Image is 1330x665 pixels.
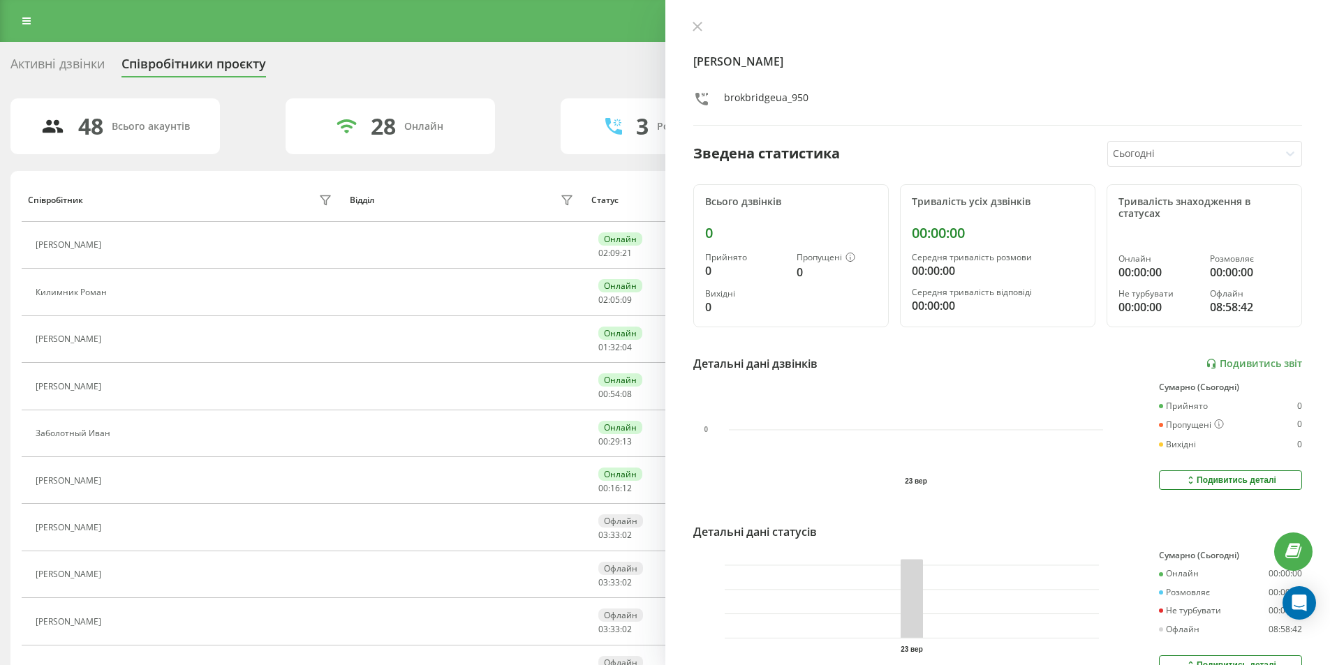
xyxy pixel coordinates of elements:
[705,225,877,241] div: 0
[598,373,642,387] div: Онлайн
[598,327,642,340] div: Онлайн
[10,57,105,78] div: Активні дзвінки
[1269,606,1302,615] div: 00:00:00
[36,476,105,486] div: [PERSON_NAME]
[598,529,608,541] span: 03
[28,195,83,205] div: Співробітник
[1159,470,1302,490] button: Подивитись деталі
[1118,254,1199,264] div: Онлайн
[1210,289,1290,299] div: Офлайн
[598,279,642,292] div: Онлайн
[1159,440,1196,449] div: Вихідні
[912,225,1084,241] div: 00:00:00
[112,121,190,133] div: Всього акаунтів
[622,247,632,259] span: 21
[598,435,608,447] span: 00
[36,334,105,344] div: [PERSON_NAME]
[1269,588,1302,597] div: 00:00:00
[1159,419,1224,431] div: Пропущені
[912,253,1084,262] div: Середня тривалість розмови
[636,113,649,140] div: 3
[610,388,620,400] span: 54
[1210,299,1290,315] div: 08:58:42
[598,421,642,434] div: Онлайн
[598,482,608,494] span: 00
[36,428,114,438] div: Заболотный Иван
[598,294,608,306] span: 02
[724,91,808,111] div: brokbridgeua_950
[610,341,620,353] span: 32
[657,121,725,133] div: Розмовляють
[1269,625,1302,634] div: 08:58:42
[622,388,632,400] span: 08
[705,289,785,299] div: Вихідні
[1297,419,1302,431] div: 0
[622,576,632,588] span: 02
[1118,264,1199,281] div: 00:00:00
[610,247,620,259] span: 09
[912,196,1084,208] div: Тривалість усіх дзвінків
[622,623,632,635] span: 02
[622,294,632,306] span: 09
[598,437,632,447] div: : :
[705,262,785,279] div: 0
[598,388,608,400] span: 00
[1118,289,1199,299] div: Не турбувати
[693,355,818,372] div: Детальні дані дзвінків
[693,523,817,540] div: Детальні дані статусів
[1159,382,1302,392] div: Сумарно (Сьогодні)
[912,262,1084,279] div: 00:00:00
[693,143,840,164] div: Зведена статистика
[1206,358,1302,370] a: Подивитись звіт
[705,299,785,315] div: 0
[598,625,632,634] div: : :
[350,195,374,205] div: Відділ
[610,576,620,588] span: 33
[705,253,785,262] div: Прийнято
[797,253,877,264] div: Пропущені
[693,53,1303,70] h4: [PERSON_NAME]
[1283,586,1316,620] div: Open Intercom Messenger
[622,482,632,494] span: 12
[598,468,642,481] div: Онлайн
[591,195,619,205] div: Статус
[598,576,608,588] span: 03
[78,113,103,140] div: 48
[622,529,632,541] span: 02
[36,287,110,297] div: Килимник Роман
[598,608,643,622] div: Офлайн
[797,264,877,281] div: 0
[36,617,105,627] div: [PERSON_NAME]
[905,477,927,485] text: 23 вер
[371,113,396,140] div: 28
[121,57,266,78] div: Співробітники проєкту
[912,297,1084,314] div: 00:00:00
[1210,264,1290,281] div: 00:00:00
[610,482,620,494] span: 16
[1297,401,1302,411] div: 0
[36,569,105,579] div: [PERSON_NAME]
[610,529,620,541] span: 33
[610,435,620,447] span: 29
[598,343,632,352] div: : :
[598,247,608,259] span: 02
[610,623,620,635] span: 33
[1269,569,1302,578] div: 00:00:00
[1159,569,1199,578] div: Онлайн
[598,514,643,528] div: Офлайн
[598,562,643,575] div: Офлайн
[1159,551,1302,560] div: Сумарно (Сьогодні)
[1118,299,1199,315] div: 00:00:00
[1159,625,1199,634] div: Офлайн
[598,295,632,305] div: : :
[598,389,632,399] div: : :
[598,248,632,258] div: : :
[705,196,877,208] div: Всього дзвінків
[1159,588,1210,597] div: Розмовляє
[598,578,632,588] div: : :
[598,341,608,353] span: 01
[704,426,708,434] text: 0
[404,121,443,133] div: Онлайн
[901,645,923,653] text: 23 вер
[622,435,632,447] span: 13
